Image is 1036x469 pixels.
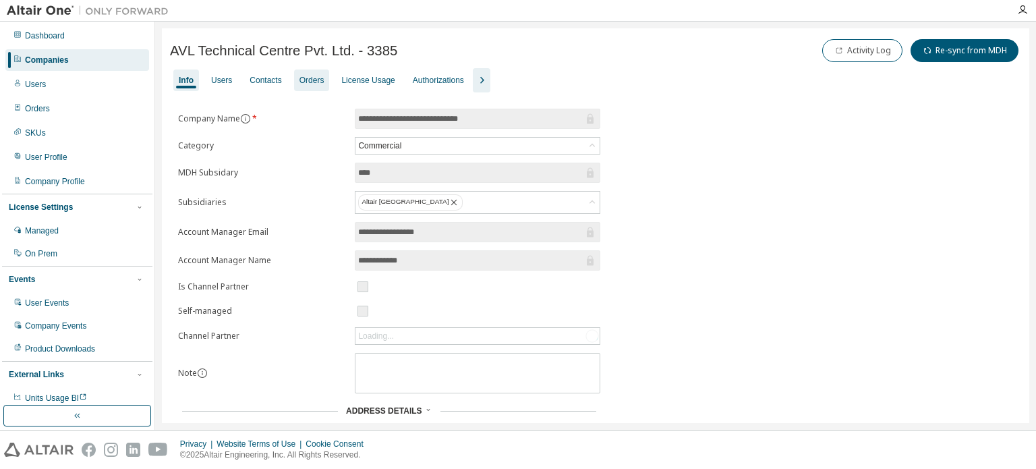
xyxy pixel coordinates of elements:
div: Company Profile [25,176,85,187]
div: Loading... [358,331,394,341]
div: License Settings [9,202,73,213]
div: SKUs [25,128,46,138]
div: Commercial [355,138,600,154]
span: AVL Technical Centre Pvt. Ltd. - 3385 [170,43,397,59]
div: Orders [299,75,324,86]
div: Dashboard [25,30,65,41]
div: License Usage [341,75,395,86]
button: information [240,113,251,124]
img: Altair One [7,4,175,18]
label: Category [178,140,347,151]
div: User Events [25,298,69,308]
span: Units Usage BI [25,393,87,403]
img: linkedin.svg [126,443,140,457]
label: Is Channel Partner [178,281,347,292]
label: Channel Partner [178,331,347,341]
div: User Profile [25,152,67,163]
div: Privacy [180,439,217,449]
label: Self-managed [178,306,347,316]
div: Contacts [250,75,281,86]
label: Company Name [178,113,347,124]
p: © 2025 Altair Engineering, Inc. All Rights Reserved. [180,449,372,461]
div: External Links [9,369,64,380]
div: Cookie Consent [306,439,371,449]
img: facebook.svg [82,443,96,457]
button: information [197,368,208,379]
label: Account Manager Name [178,255,347,266]
img: altair_logo.svg [4,443,74,457]
label: Subsidiaries [178,197,347,208]
div: Info [179,75,194,86]
div: Authorizations [413,75,464,86]
div: Website Terms of Use [217,439,306,449]
div: Commercial [356,138,403,153]
label: Account Manager Email [178,227,347,238]
div: Company Events [25,321,86,331]
div: Loading... [355,328,600,344]
div: Altair [GEOGRAPHIC_DATA] [355,192,600,213]
button: Re-sync from MDH [911,39,1018,62]
label: Note [178,367,197,379]
div: Product Downloads [25,343,95,354]
div: Users [211,75,232,86]
div: Companies [25,55,69,65]
label: MDH Subsidary [178,167,347,178]
span: Address Details [346,406,422,416]
img: youtube.svg [148,443,168,457]
div: Users [25,79,46,90]
div: Orders [25,103,50,114]
div: Managed [25,225,59,236]
button: Activity Log [822,39,902,62]
div: On Prem [25,248,57,259]
div: Events [9,274,35,285]
div: Altair [GEOGRAPHIC_DATA] [358,194,463,211]
img: instagram.svg [104,443,118,457]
